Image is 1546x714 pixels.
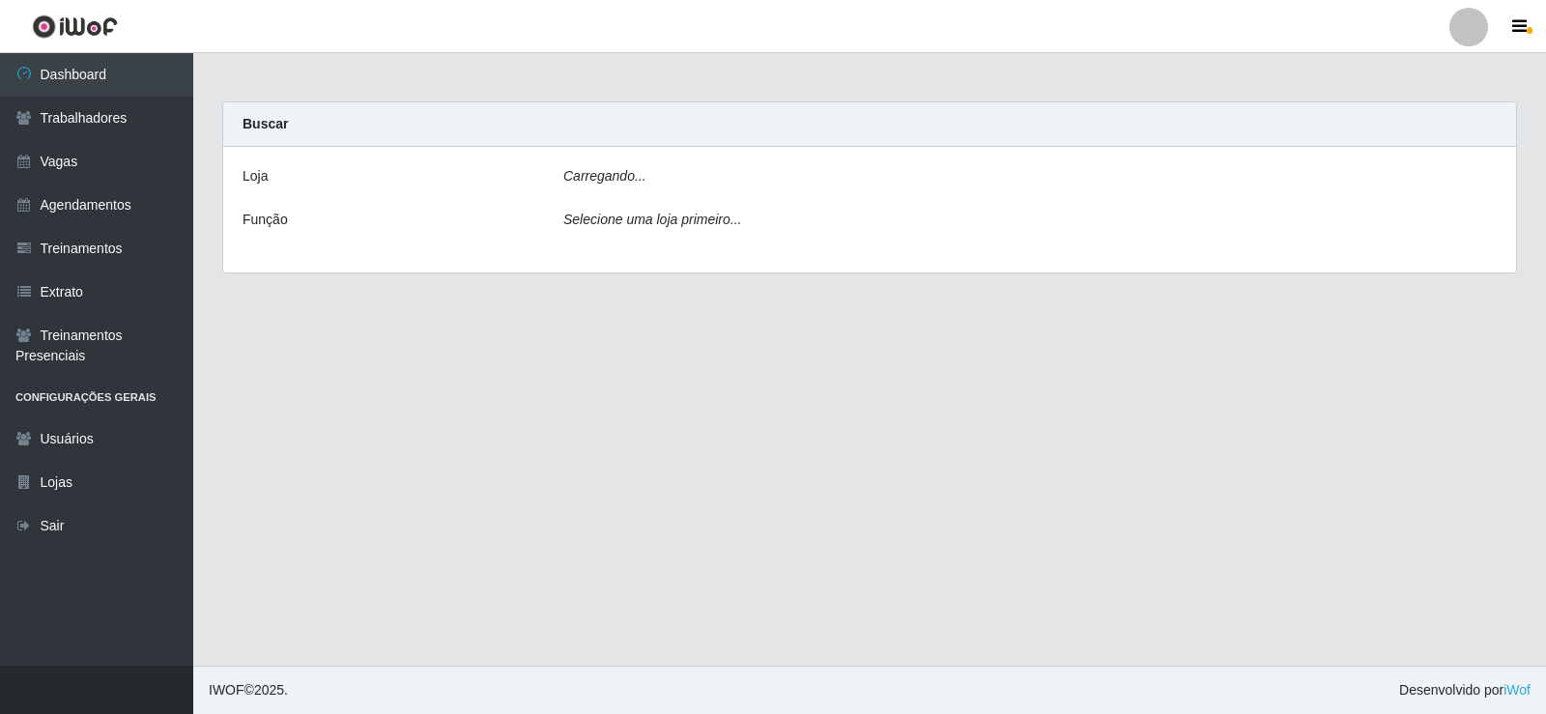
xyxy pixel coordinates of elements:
strong: Buscar [243,116,288,131]
a: iWof [1503,682,1531,698]
span: IWOF [209,682,244,698]
i: Carregando... [563,168,646,184]
label: Loja [243,166,268,186]
i: Selecione uma loja primeiro... [563,212,741,227]
span: Desenvolvido por [1399,680,1531,700]
span: © 2025 . [209,680,288,700]
img: CoreUI Logo [32,14,118,39]
label: Função [243,210,288,230]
